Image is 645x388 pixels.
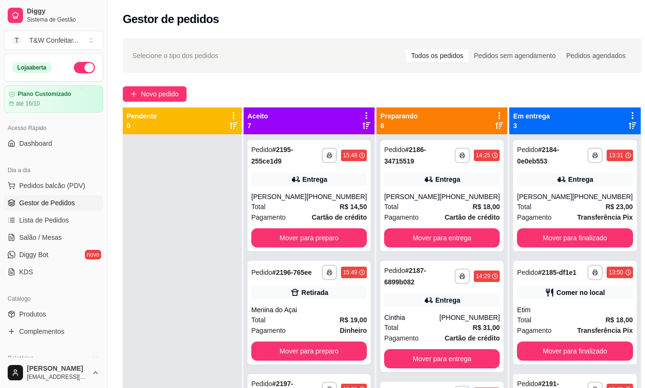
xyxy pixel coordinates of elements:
strong: # 2195-255ce1d9 [251,146,293,165]
div: Catálogo [4,291,103,306]
p: 8 [380,121,418,130]
span: Complementos [19,327,64,336]
p: 3 [513,121,550,130]
span: Total [251,315,266,325]
span: Pedido [384,146,405,153]
span: KDS [19,267,33,277]
a: Gestor de Pedidos [4,195,103,211]
span: Pedido [384,267,405,274]
div: [PERSON_NAME] [384,192,439,201]
div: Etim [517,305,633,315]
div: Entrega [435,295,460,305]
a: Diggy Botnovo [4,247,103,262]
strong: Cartão de crédito [445,213,500,221]
strong: R$ 31,00 [473,324,500,331]
a: Plano Customizadoaté 16/10 [4,85,103,113]
span: plus [130,91,137,97]
strong: R$ 23,00 [606,203,633,211]
article: Plano Customizado [18,91,71,98]
p: Em entrega [513,111,550,121]
strong: Transferência Pix [577,213,633,221]
span: Pagamento [251,212,286,223]
span: Pedido [517,146,538,153]
div: [PERSON_NAME] [517,192,572,201]
span: Selecione o tipo dos pedidos [132,50,218,61]
button: Novo pedido [123,86,187,102]
span: Pedido [251,380,272,388]
a: Dashboard [4,136,103,151]
span: Pedido [251,269,272,276]
button: Alterar Status [74,62,95,73]
div: [PERSON_NAME] [251,192,306,201]
span: Pagamento [517,325,551,336]
div: Entrega [303,175,328,184]
strong: # 2184-0e0eb553 [517,146,559,165]
strong: R$ 18,00 [606,316,633,324]
button: Mover para entrega [384,349,500,368]
span: Produtos [19,309,46,319]
span: Pagamento [517,212,551,223]
div: Todos os pedidos [406,49,469,62]
h2: Gestor de pedidos [123,12,219,27]
a: Lista de Pedidos [4,212,103,228]
span: Total [384,322,399,333]
div: Menina do Açai [251,305,367,315]
strong: R$ 14,50 [340,203,367,211]
strong: # 2186-34715519 [384,146,426,165]
strong: Cartão de crédito [312,213,367,221]
div: Pedidos sem agendamento [469,49,561,62]
a: KDS [4,264,103,280]
span: [PERSON_NAME] [27,364,88,373]
div: 14:25 [476,152,490,159]
div: Retirada [302,288,328,297]
a: Complementos [4,324,103,339]
div: Cinthia [384,313,439,322]
span: Lista de Pedidos [19,215,69,225]
span: Total [384,201,399,212]
div: 13:50 [609,269,623,276]
span: Total [517,315,531,325]
button: Pedidos balcão (PDV) [4,178,103,193]
div: T&W Confeitar ... [29,35,79,45]
div: Comer no local [556,288,605,297]
div: [PHONE_NUMBER] [572,192,633,201]
p: 0 [127,121,157,130]
p: 7 [247,121,268,130]
div: Dia a dia [4,163,103,178]
strong: Dinheiro [340,327,367,334]
span: Novo pedido [141,89,179,99]
div: Pedidos agendados [561,49,631,62]
a: Salão / Mesas [4,230,103,245]
a: Produtos [4,306,103,322]
button: Mover para preparo [251,341,367,361]
span: Pagamento [251,325,286,336]
div: [PHONE_NUMBER] [439,313,500,322]
article: até 16/10 [16,100,40,107]
span: Pedido [517,269,538,276]
span: Pagamento [384,333,419,343]
span: Relatórios [8,354,34,362]
span: Dashboard [19,139,52,148]
span: Sistema de Gestão [27,16,99,24]
button: Mover para entrega [384,228,500,247]
span: Pedidos balcão (PDV) [19,181,85,190]
span: T [12,35,22,45]
span: Pedido [251,146,272,153]
strong: R$ 18,00 [473,203,500,211]
span: Pedido [517,380,538,388]
span: Pagamento [384,212,419,223]
strong: # 2196-765ee [272,269,312,276]
div: [PHONE_NUMBER] [306,192,367,201]
strong: # 2187-6899b082 [384,267,426,286]
div: 13:31 [609,152,623,159]
div: Acesso Rápido [4,120,103,136]
span: Diggy [27,7,99,16]
p: Preparando [380,111,418,121]
p: Pendente [127,111,157,121]
div: Loja aberta [12,62,52,73]
span: Total [517,201,531,212]
strong: R$ 19,00 [340,316,367,324]
a: DiggySistema de Gestão [4,4,103,27]
button: [PERSON_NAME][EMAIL_ADDRESS][DOMAIN_NAME] [4,361,103,384]
div: 15:49 [343,269,357,276]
